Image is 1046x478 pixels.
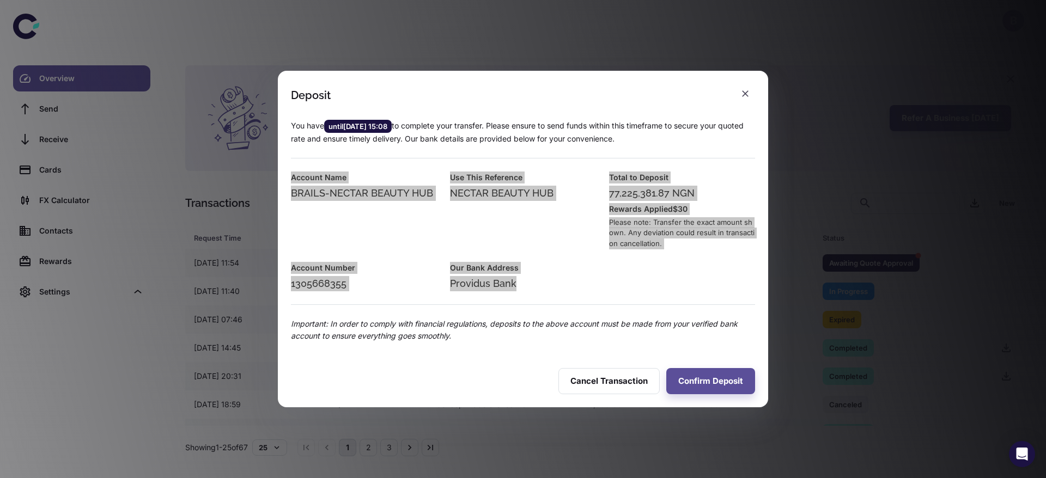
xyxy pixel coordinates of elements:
[291,186,437,201] div: BRAILS-NECTAR BEAUTY HUB
[666,368,755,394] button: Confirm Deposit
[291,89,331,102] div: Deposit
[609,171,755,183] h6: Total to Deposit
[450,186,596,201] div: NECTAR BEAUTY HUB
[291,276,437,291] div: 1305668355
[609,217,755,249] div: Please note: Transfer the exact amount shown. Any deviation could result in transaction cancellat...
[1009,441,1035,467] div: Open Intercom Messenger
[609,186,755,201] div: 77,225,381.87 NGN
[291,120,755,145] p: You have to complete your transfer. Please ensure to send funds within this timeframe to secure y...
[450,276,596,291] div: Providus Bank
[291,318,755,342] p: Important: In order to comply with financial regulations, deposits to the above account must be m...
[450,262,596,274] h6: Our Bank Address
[558,368,660,394] button: Cancel Transaction
[324,121,392,132] span: until [DATE] 15:08
[450,171,596,183] h6: Use This Reference
[291,262,437,274] h6: Account Number
[291,171,437,183] h6: Account Name
[609,203,755,215] h6: Rewards Applied $30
